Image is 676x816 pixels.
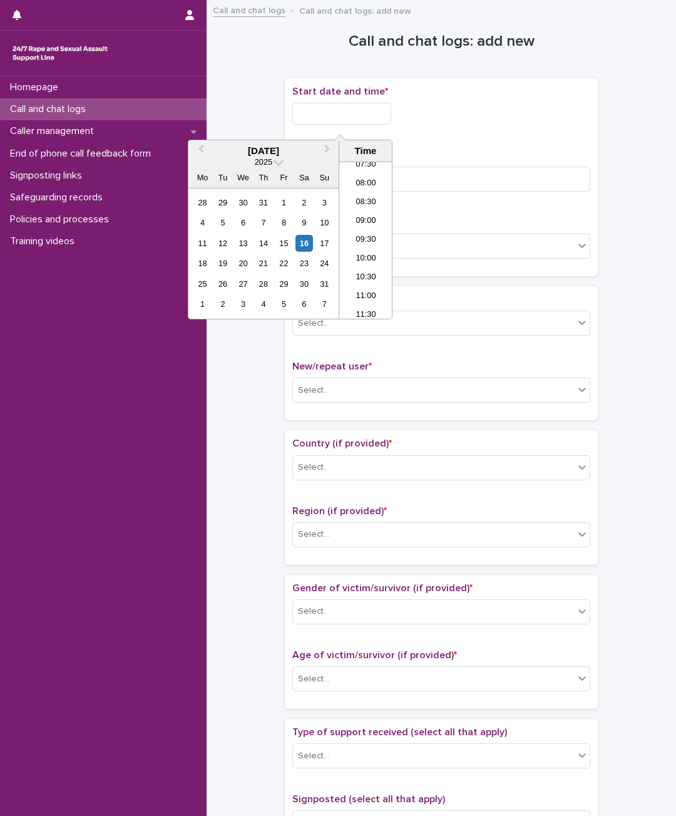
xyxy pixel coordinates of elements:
[275,235,292,252] div: Choose Friday, 15 August 2025
[298,673,329,686] div: Select...
[339,156,392,175] li: 07:30
[339,287,392,306] li: 11:00
[235,169,252,186] div: We
[339,194,392,212] li: 08:30
[235,255,252,272] div: Choose Wednesday, 20 August 2025
[214,296,231,312] div: Choose Tuesday, 2 September 2025
[194,169,211,186] div: Mo
[292,361,372,371] span: New/repeat user
[316,169,333,186] div: Su
[214,235,231,252] div: Choose Tuesday, 12 August 2025
[235,235,252,252] div: Choose Wednesday, 13 August 2025
[339,231,392,250] li: 09:30
[194,276,211,292] div: Choose Monday, 25 August 2025
[194,296,211,312] div: Choose Monday, 1 September 2025
[5,125,104,137] p: Caller management
[275,169,292,186] div: Fr
[339,212,392,231] li: 09:00
[342,145,389,157] div: Time
[292,438,392,448] span: Country (if provided)
[295,214,312,231] div: Choose Saturday, 9 August 2025
[292,506,387,516] span: Region (if provided)
[235,276,252,292] div: Choose Wednesday, 27 August 2025
[298,317,329,330] div: Select...
[5,148,161,160] p: End of phone call feedback form
[255,296,272,312] div: Choose Thursday, 4 September 2025
[275,214,292,231] div: Choose Friday, 8 August 2025
[214,169,231,186] div: Tu
[214,194,231,211] div: Choose Tuesday, 29 July 2025
[194,214,211,231] div: Choose Monday, 4 August 2025
[214,276,231,292] div: Choose Tuesday, 26 August 2025
[292,727,507,737] span: Type of support received (select all that apply)
[295,169,312,186] div: Sa
[235,194,252,211] div: Choose Wednesday, 30 July 2025
[192,192,334,314] div: month 2025-08
[5,170,92,182] p: Signposting links
[10,41,110,66] img: rhQMoQhaT3yELyF149Cw
[5,103,96,115] p: Call and chat logs
[194,255,211,272] div: Choose Monday, 18 August 2025
[213,3,285,17] a: Call and chat logs
[339,306,392,325] li: 11:30
[295,255,312,272] div: Choose Saturday, 23 August 2025
[292,86,388,96] span: Start date and time
[319,142,339,162] button: Next Month
[298,384,329,397] div: Select...
[295,235,312,252] div: Choose Saturday, 16 August 2025
[316,214,333,231] div: Choose Sunday, 10 August 2025
[339,269,392,287] li: 10:30
[235,296,252,312] div: Choose Wednesday, 3 September 2025
[299,3,411,17] p: Call and chat logs: add new
[292,583,473,593] span: Gender of victim/survivor (if provided)
[275,296,292,312] div: Choose Friday, 5 September 2025
[316,194,333,211] div: Choose Sunday, 3 August 2025
[275,194,292,211] div: Choose Friday, 1 August 2025
[339,250,392,269] li: 10:00
[295,296,312,312] div: Choose Saturday, 6 September 2025
[255,194,272,211] div: Choose Thursday, 31 July 2025
[255,276,272,292] div: Choose Thursday, 28 August 2025
[285,33,598,51] h1: Call and chat logs: add new
[5,192,113,204] p: Safeguarding records
[316,296,333,312] div: Choose Sunday, 7 September 2025
[292,650,457,660] span: Age of victim/survivor (if provided)
[5,235,84,247] p: Training videos
[275,255,292,272] div: Choose Friday, 22 August 2025
[316,235,333,252] div: Choose Sunday, 17 August 2025
[255,169,272,186] div: Th
[298,528,329,541] div: Select...
[255,214,272,231] div: Choose Thursday, 7 August 2025
[5,81,68,93] p: Homepage
[298,750,329,763] div: Select...
[190,142,210,162] button: Previous Month
[295,276,312,292] div: Choose Saturday, 30 August 2025
[235,214,252,231] div: Choose Wednesday, 6 August 2025
[295,194,312,211] div: Choose Saturday, 2 August 2025
[194,235,211,252] div: Choose Monday, 11 August 2025
[255,157,272,167] span: 2025
[188,145,339,157] div: [DATE]
[292,794,445,804] span: Signposted (select all that apply)
[275,276,292,292] div: Choose Friday, 29 August 2025
[339,175,392,194] li: 08:00
[214,214,231,231] div: Choose Tuesday, 5 August 2025
[255,235,272,252] div: Choose Thursday, 14 August 2025
[316,255,333,272] div: Choose Sunday, 24 August 2025
[316,276,333,292] div: Choose Sunday, 31 August 2025
[214,255,231,272] div: Choose Tuesday, 19 August 2025
[255,255,272,272] div: Choose Thursday, 21 August 2025
[298,605,329,618] div: Select...
[298,461,329,474] div: Select...
[5,214,119,225] p: Policies and processes
[194,194,211,211] div: Choose Monday, 28 July 2025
